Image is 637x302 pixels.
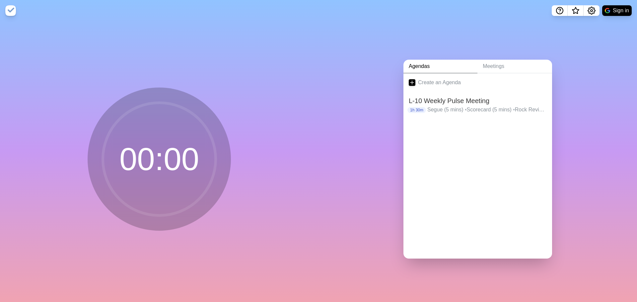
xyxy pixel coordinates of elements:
[409,96,547,106] h2: L-10 Weekly Pulse Meeting
[568,5,584,16] button: What’s new
[407,107,426,113] p: 1h 30m
[513,107,515,112] span: •
[477,60,552,73] a: Meetings
[403,73,552,92] a: Create an Agenda
[584,5,600,16] button: Settings
[552,5,568,16] button: Help
[403,60,477,73] a: Agendas
[602,5,632,16] button: Sign in
[465,107,467,112] span: •
[5,5,16,16] img: timeblocks logo
[427,106,547,114] p: Segue (5 mins) Scorecard (5 mins) Rock Review (5 mins) Customer/Employee Headlines (5 mins) To Do...
[605,8,610,13] img: google logo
